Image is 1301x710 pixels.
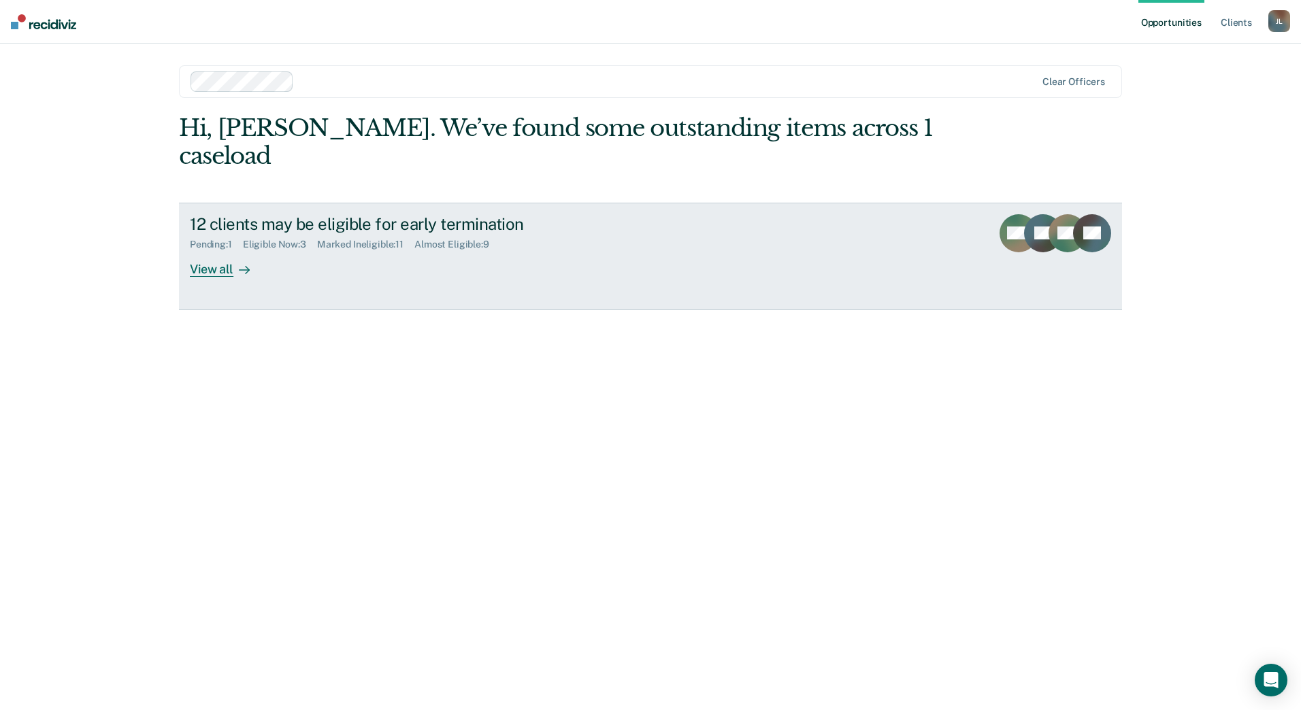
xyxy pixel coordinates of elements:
div: Hi, [PERSON_NAME]. We’ve found some outstanding items across 1 caseload [179,114,934,170]
div: Pending : 1 [190,239,243,250]
div: Eligible Now : 3 [243,239,317,250]
div: J L [1268,10,1290,32]
a: 12 clients may be eligible for early terminationPending:1Eligible Now:3Marked Ineligible:11Almost... [179,203,1122,310]
div: Almost Eligible : 9 [414,239,500,250]
div: 12 clients may be eligible for early termination [190,214,668,234]
div: Open Intercom Messenger [1255,664,1287,696]
div: View all [190,250,266,277]
div: Marked Ineligible : 11 [317,239,414,250]
button: JL [1268,10,1290,32]
img: Recidiviz [11,14,76,29]
div: Clear officers [1042,76,1105,88]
